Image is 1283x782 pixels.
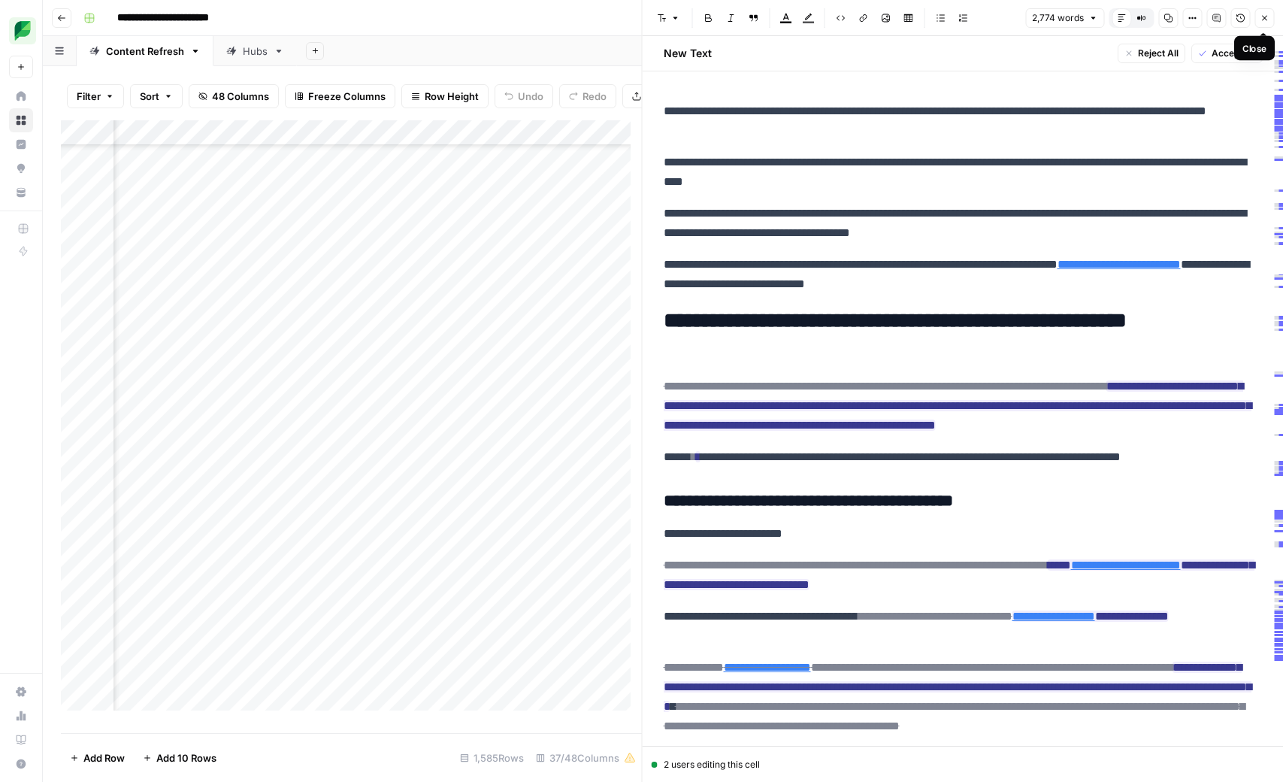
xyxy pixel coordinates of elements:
[243,44,268,59] div: Hubs
[1032,11,1084,25] span: 2,774 words
[67,84,124,108] button: Filter
[106,44,184,59] div: Content Refresh
[61,746,134,770] button: Add Row
[140,89,159,104] span: Sort
[518,89,543,104] span: Undo
[9,180,33,205] a: Your Data
[1242,41,1266,55] div: Close
[1191,44,1262,63] button: Accept All
[1025,8,1104,28] button: 2,774 words
[134,746,225,770] button: Add 10 Rows
[454,746,530,770] div: 1,585 Rows
[77,89,101,104] span: Filter
[425,89,479,104] span: Row Height
[77,36,213,66] a: Content Refresh
[9,17,36,44] img: SproutSocial Logo
[1211,47,1255,60] span: Accept All
[559,84,616,108] button: Redo
[9,752,33,776] button: Help + Support
[83,750,125,765] span: Add Row
[156,750,216,765] span: Add 10 Rows
[9,132,33,156] a: Insights
[495,84,553,108] button: Undo
[652,758,1275,771] div: 2 users editing this cell
[308,89,386,104] span: Freeze Columns
[285,84,395,108] button: Freeze Columns
[401,84,489,108] button: Row Height
[582,89,607,104] span: Redo
[9,680,33,704] a: Settings
[1117,44,1185,63] button: Reject All
[9,108,33,132] a: Browse
[9,12,33,50] button: Workspace: SproutSocial
[130,84,183,108] button: Sort
[9,84,33,108] a: Home
[530,746,642,770] div: 37/48 Columns
[212,89,269,104] span: 48 Columns
[9,728,33,752] a: Learning Hub
[189,84,279,108] button: 48 Columns
[664,46,712,61] h2: New Text
[1137,47,1178,60] span: Reject All
[9,704,33,728] a: Usage
[213,36,297,66] a: Hubs
[9,156,33,180] a: Opportunities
